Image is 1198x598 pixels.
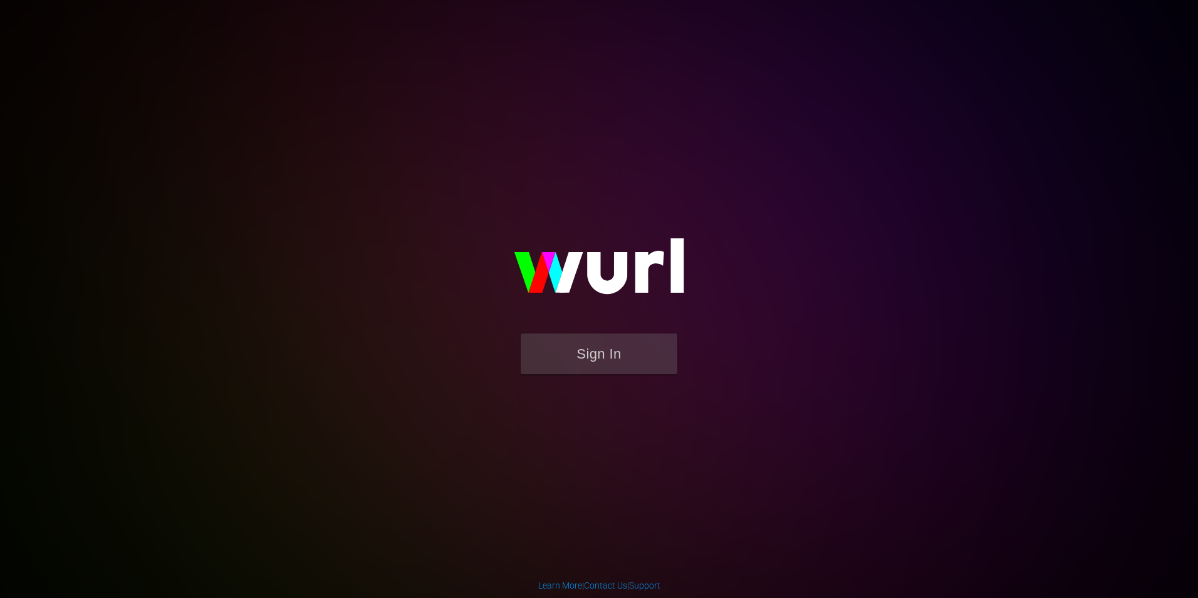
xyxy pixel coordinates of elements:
a: Support [629,580,660,590]
div: | | [538,579,660,592]
a: Contact Us [584,580,627,590]
a: Learn More [538,580,582,590]
button: Sign In [521,333,677,374]
img: wurl-logo-on-black-223613ac3d8ba8fe6dc639794a292ebdb59501304c7dfd60c99c58986ef67473.svg [474,211,724,333]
